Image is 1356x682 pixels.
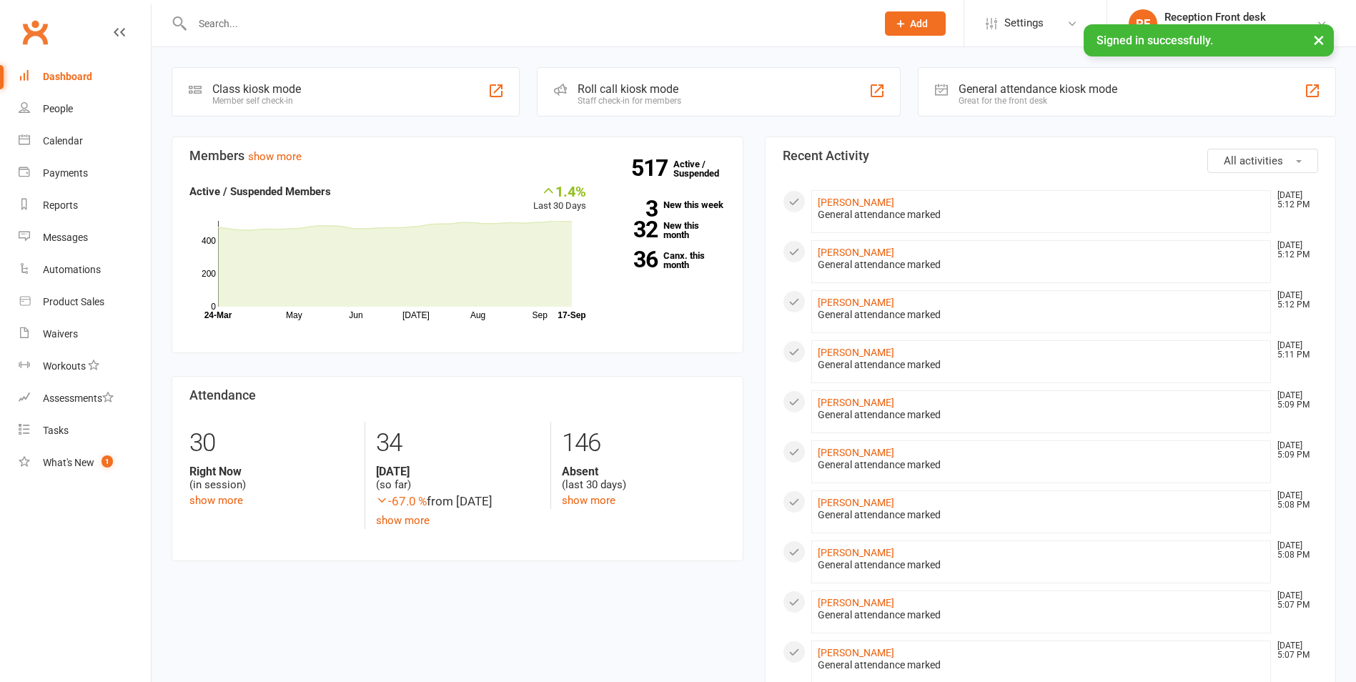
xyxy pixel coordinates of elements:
a: show more [189,494,243,507]
div: Class kiosk mode [212,82,301,96]
div: Waivers [43,328,78,340]
strong: [DATE] [376,465,540,478]
div: (so far) [376,465,540,492]
a: Tasks [19,415,151,447]
time: [DATE] 5:09 PM [1270,391,1317,410]
div: (in session) [189,465,354,492]
div: Calendar [43,135,83,147]
button: × [1306,24,1332,55]
span: -67.0 % [376,494,427,508]
div: Reception Front desk [1164,11,1316,24]
div: Assessments [43,392,114,404]
a: 36Canx. this month [608,251,726,270]
div: General attendance marked [818,359,1265,371]
div: 30 [189,422,354,465]
a: [PERSON_NAME] [818,547,894,558]
a: [PERSON_NAME] [818,247,894,258]
a: Payments [19,157,151,189]
a: [PERSON_NAME] [818,447,894,458]
div: General attendance kiosk mode [959,82,1117,96]
strong: Right Now [189,465,354,478]
div: General attendance marked [818,209,1265,221]
div: Workouts [43,360,86,372]
a: [PERSON_NAME] [818,197,894,208]
h3: Members [189,149,726,163]
span: 1 [102,455,113,468]
div: Last 30 Days [533,183,586,214]
div: What's New [43,457,94,468]
time: [DATE] 5:07 PM [1270,591,1317,610]
span: Signed in successfully. [1097,34,1213,47]
a: Dashboard [19,61,151,93]
div: General attendance marked [818,659,1265,671]
a: Automations [19,254,151,286]
a: Reports [19,189,151,222]
a: What's New1 [19,447,151,479]
button: Add [885,11,946,36]
time: [DATE] 5:07 PM [1270,641,1317,660]
div: 146 [562,422,726,465]
div: Great for the front desk [959,96,1117,106]
a: Messages [19,222,151,254]
div: Product Sales [43,296,104,307]
h3: Recent Activity [783,149,1319,163]
a: [PERSON_NAME] [818,597,894,608]
strong: Absent [562,465,726,478]
div: RF [1129,9,1157,38]
div: General attendance marked [818,259,1265,271]
div: Automations [43,264,101,275]
time: [DATE] 5:12 PM [1270,191,1317,209]
input: Search... [188,14,866,34]
time: [DATE] 5:12 PM [1270,241,1317,260]
div: Messages [43,232,88,243]
a: 3New this week [608,200,726,209]
div: Staff check-in for members [578,96,681,106]
a: [PERSON_NAME] [818,647,894,658]
strong: 3 [608,198,658,219]
div: Dashboard [43,71,92,82]
div: General attendance marked [818,509,1265,521]
strong: 36 [608,249,658,270]
a: Assessments [19,382,151,415]
div: Payments [43,167,88,179]
div: General attendance marked [818,409,1265,421]
a: show more [562,494,615,507]
span: Add [910,18,928,29]
div: from [DATE] [376,492,540,511]
a: Calendar [19,125,151,157]
div: Reports [43,199,78,211]
a: show more [248,150,302,163]
div: (last 30 days) [562,465,726,492]
a: [PERSON_NAME] [818,347,894,358]
button: All activities [1207,149,1318,173]
a: 517Active / Suspended [673,149,736,189]
a: [PERSON_NAME] [818,497,894,508]
a: [PERSON_NAME] [818,297,894,308]
time: [DATE] 5:11 PM [1270,341,1317,360]
span: All activities [1224,154,1283,167]
time: [DATE] 5:08 PM [1270,541,1317,560]
div: General attendance marked [818,309,1265,321]
div: General attendance marked [818,609,1265,621]
strong: Active / Suspended Members [189,185,331,198]
a: 32New this month [608,221,726,239]
strong: 32 [608,219,658,240]
div: People [43,103,73,114]
a: Clubworx [17,14,53,50]
div: 34 [376,422,540,465]
time: [DATE] 5:08 PM [1270,491,1317,510]
a: show more [376,514,430,527]
a: [PERSON_NAME] [818,397,894,408]
div: 1.4% [533,183,586,199]
a: Workouts [19,350,151,382]
h3: Attendance [189,388,726,402]
div: Tasks [43,425,69,436]
time: [DATE] 5:09 PM [1270,441,1317,460]
div: General attendance marked [818,559,1265,571]
time: [DATE] 5:12 PM [1270,291,1317,310]
a: People [19,93,151,125]
span: Settings [1004,7,1044,39]
a: Waivers [19,318,151,350]
div: [DEMOGRAPHIC_DATA] Elite Team [1164,24,1316,36]
div: Roll call kiosk mode [578,82,681,96]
